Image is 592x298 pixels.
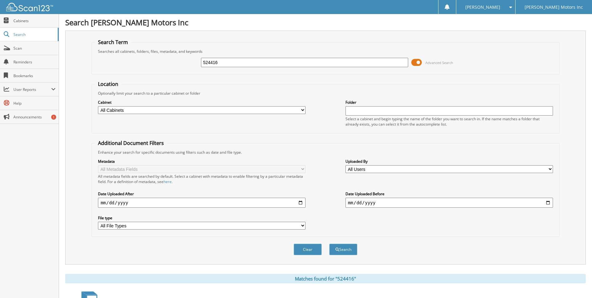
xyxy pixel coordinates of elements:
label: Cabinet [98,100,306,105]
span: Advanced Search [425,60,453,65]
div: Matches found for "524416" [65,274,586,283]
div: Enhance your search for specific documents using filters such as date and file type. [95,150,556,155]
a: here [164,179,172,184]
div: Select a cabinet and begin typing the name of the folder you want to search in. If the name match... [345,116,553,127]
button: Clear [294,244,322,255]
span: Cabinets [13,18,56,23]
span: [PERSON_NAME] Motors Inc [525,5,583,9]
label: Date Uploaded Before [345,191,553,196]
div: Searches all cabinets, folders, files, metadata, and keywords [95,49,556,54]
legend: Additional Document Filters [95,140,167,147]
button: Search [329,244,357,255]
span: User Reports [13,87,51,92]
label: Uploaded By [345,159,553,164]
div: All metadata fields are searched by default. Select a cabinet with metadata to enable filtering b... [98,174,306,184]
label: Metadata [98,159,306,164]
span: Search [13,32,55,37]
legend: Search Term [95,39,131,46]
span: Help [13,101,56,106]
legend: Location [95,81,121,87]
label: File type [98,215,306,221]
label: Date Uploaded After [98,191,306,196]
input: start [98,198,306,208]
span: Scan [13,46,56,51]
label: Folder [345,100,553,105]
span: Announcements [13,114,56,120]
div: 1 [51,115,56,120]
h1: Search [PERSON_NAME] Motors Inc [65,17,586,27]
div: Optionally limit your search to a particular cabinet or folder [95,91,556,96]
input: end [345,198,553,208]
span: Reminders [13,59,56,65]
span: [PERSON_NAME] [465,5,500,9]
img: scan123-logo-white.svg [6,3,53,11]
span: Bookmarks [13,73,56,78]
